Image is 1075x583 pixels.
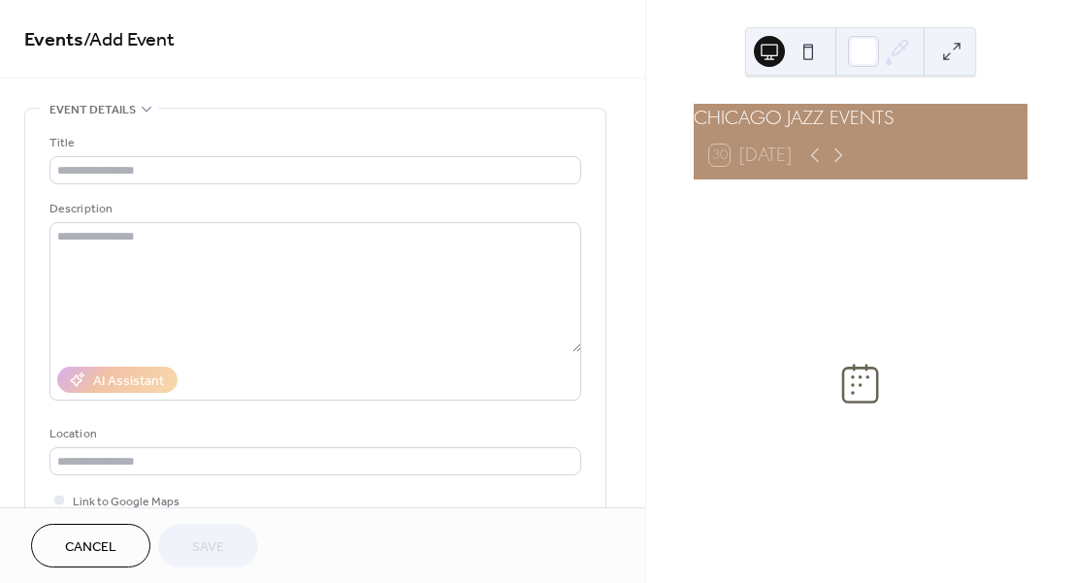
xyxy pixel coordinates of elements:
[31,524,150,567] button: Cancel
[73,492,179,512] span: Link to Google Maps
[24,21,83,59] a: Events
[83,21,175,59] span: / Add Event
[49,133,577,153] div: Title
[694,104,1027,132] div: CHICAGO JAZZ EVENTS
[49,424,577,444] div: Location
[49,100,136,120] span: Event details
[49,199,577,219] div: Description
[65,537,116,558] span: Cancel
